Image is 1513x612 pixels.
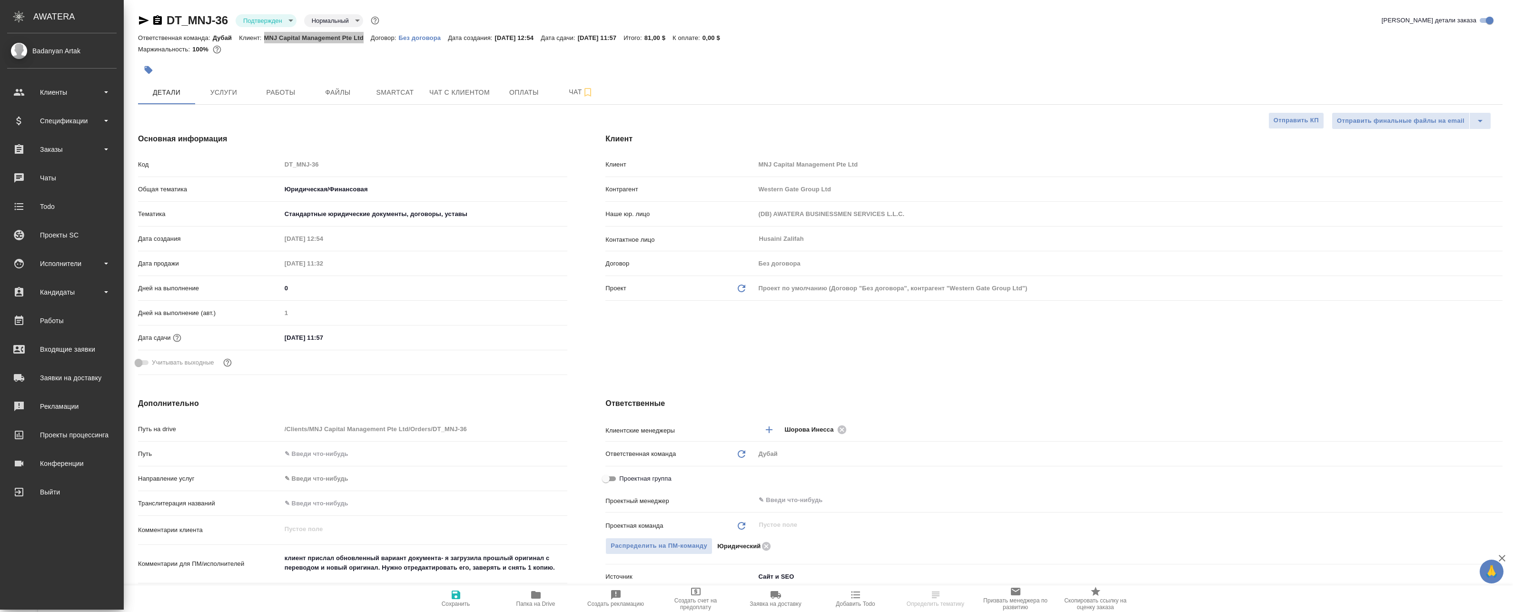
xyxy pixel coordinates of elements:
textarea: клиент прислал обновленный вариант документа- я загрузила прошлый оригинал с переводом и новый ор... [281,550,568,576]
p: Юридический [717,542,761,551]
p: Дата сдачи [138,333,171,343]
div: Сайт и SEO [755,569,1503,585]
span: Чат [558,86,604,98]
a: Входящие заявки [2,337,121,361]
button: 0.00 USD; [211,43,223,56]
span: Детали [144,87,189,99]
button: Сохранить [416,585,496,612]
div: Шорова Инесса [784,424,849,435]
input: ✎ Введи что-нибудь [281,331,365,345]
span: Создать рекламацию [587,601,644,607]
a: DT_MNJ-36 [167,14,228,27]
p: Транслитерация названий [138,499,281,508]
button: Призвать менеджера по развитию [976,585,1056,612]
p: 0,00 $ [702,34,727,41]
div: split button [1332,112,1491,129]
p: Клиент [605,160,755,169]
div: Стандартные юридические документы, договоры, уставы [281,206,568,222]
div: Проекты SC [7,228,117,242]
h4: Дополнительно [138,398,567,409]
div: Todo [7,199,117,214]
div: Подтвержден [304,14,363,27]
button: Скопировать ссылку на оценку заказа [1056,585,1136,612]
div: Проект по умолчанию (Договор "Без договора", контрагент "Western Gate Group Ltd") [755,280,1503,296]
span: Файлы [315,87,361,99]
input: ✎ Введи что-нибудь [758,494,1468,506]
div: Рекламации [7,399,117,414]
p: Путь на drive [138,424,281,434]
span: Проектная группа [619,474,671,484]
button: Open [1497,429,1499,431]
p: Дней на выполнение (авт.) [138,308,281,318]
span: Папка на Drive [516,601,555,607]
button: Open [1497,499,1499,501]
a: Рекламации [2,395,121,418]
p: Контрагент [605,185,755,194]
span: Заявка на доставку [750,601,801,607]
input: Пустое поле [755,158,1503,171]
span: Скопировать ссылку на оценку заказа [1061,597,1130,611]
div: Заявки на доставку [7,371,117,385]
button: 🙏 [1480,560,1503,583]
button: Подтвержден [240,17,285,25]
span: Распределить на ПМ-команду [611,541,707,552]
button: Создать рекламацию [576,585,656,612]
a: Чаты [2,166,121,190]
span: Определить тематику [907,601,964,607]
div: Входящие заявки [7,342,117,356]
p: Договор: [371,34,399,41]
a: MNJ Capital Management Pte Ltd [264,33,371,41]
span: Услуги [201,87,247,99]
svg: Подписаться [582,87,593,98]
p: Ответственная команда [605,449,676,459]
span: Отправить КП [1274,115,1319,126]
div: Работы [7,314,117,328]
div: Выйти [7,485,117,499]
p: Проектная команда [605,521,663,531]
button: Отправить финальные файлы на email [1332,112,1470,129]
h4: Ответственные [605,398,1503,409]
div: AWATERA [33,7,124,26]
button: Определить тематику [896,585,976,612]
div: Заказы [7,142,117,157]
p: Общая тематика [138,185,281,194]
button: Доп статусы указывают на важность/срочность заказа [369,14,381,27]
input: Пустое поле [281,158,568,171]
button: Выбери, если сб и вс нужно считать рабочими днями для выполнения заказа. [221,356,234,369]
input: ✎ Введи что-нибудь [281,281,568,295]
p: Маржинальность: [138,46,192,53]
button: Отправить КП [1268,112,1324,129]
p: К оплате: [672,34,702,41]
button: Скопировать ссылку для ЯМессенджера [138,15,149,26]
span: Добавить Todo [836,601,875,607]
input: ✎ Введи что-нибудь [281,496,568,510]
p: Комментарии для ПМ/исполнителей [138,559,281,569]
p: Клиент: [239,34,264,41]
input: Пустое поле [755,257,1503,270]
button: Добавить тэг [138,59,159,80]
p: Дубай [213,34,239,41]
p: Наше юр. лицо [605,209,755,219]
p: Договор [605,259,755,268]
p: Проект [605,284,626,293]
p: Код [138,160,281,169]
div: Badanyan Artak [7,46,117,56]
a: Todo [2,195,121,218]
a: Проекты SC [2,223,121,247]
p: Итого: [623,34,644,41]
p: Без договора [399,34,448,41]
a: Конференции [2,452,121,475]
a: Без договора [399,33,448,41]
div: Проекты процессинга [7,428,117,442]
p: Дата сдачи: [541,34,577,41]
button: Нормальный [309,17,352,25]
p: Путь [138,449,281,459]
div: Дубай [755,446,1503,462]
div: Исполнители [7,257,117,271]
span: Чат с клиентом [429,87,490,99]
a: Выйти [2,480,121,504]
div: Чаты [7,171,117,185]
button: Распределить на ПМ-команду [605,538,712,554]
p: 100% [192,46,211,53]
div: Подтвержден [236,14,297,27]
